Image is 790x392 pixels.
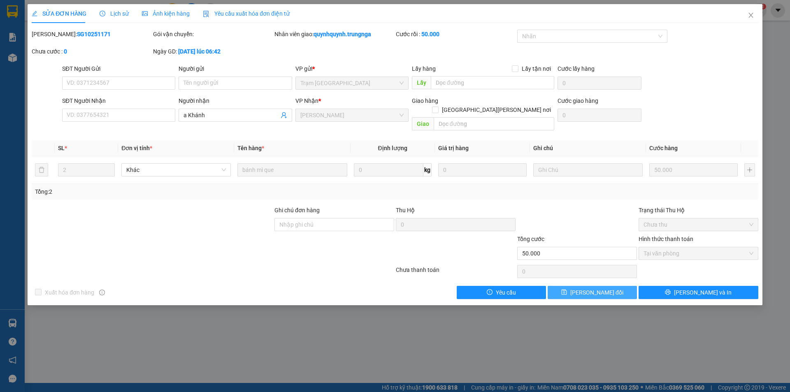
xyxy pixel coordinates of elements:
[457,286,546,299] button: exclamation-circleYêu cầu
[431,76,554,89] input: Dọc đường
[32,47,151,56] div: Chưa cước :
[35,163,48,176] button: delete
[178,48,221,55] b: [DATE] lúc 06:42
[396,207,415,213] span: Thu Hộ
[748,12,754,19] span: close
[644,247,753,260] span: Tại văn phòng
[35,187,305,196] div: Tổng: 2
[64,48,67,55] b: 0
[561,289,567,296] span: save
[530,140,646,156] th: Ghi chú
[517,236,544,242] span: Tổng cước
[300,77,404,89] span: Trạm Sài Gòn
[32,10,86,17] span: SỬA ĐƠN HÀNG
[396,30,516,39] div: Cước rồi :
[533,163,643,176] input: Ghi Chú
[438,145,469,151] span: Giá trị hàng
[274,30,394,39] div: Nhân viên giao:
[274,218,394,231] input: Ghi chú đơn hàng
[100,11,105,16] span: clock-circle
[649,145,678,151] span: Cước hàng
[300,109,404,121] span: Phan Thiết
[153,47,273,56] div: Ngày GD:
[100,10,129,17] span: Lịch sử
[548,286,637,299] button: save[PERSON_NAME] đổi
[649,163,738,176] input: 0
[237,163,347,176] input: VD: Bàn, Ghế
[639,206,758,215] div: Trạng thái Thu Hộ
[203,11,209,17] img: icon
[644,218,753,231] span: Chưa thu
[153,30,273,39] div: Gói vận chuyển:
[378,145,407,151] span: Định lượng
[739,4,762,27] button: Close
[42,288,98,297] span: Xuất hóa đơn hàng
[439,105,554,114] span: [GEOGRAPHIC_DATA][PERSON_NAME] nơi
[32,11,37,16] span: edit
[62,64,175,73] div: SĐT Người Gửi
[421,31,439,37] b: 50.000
[423,163,432,176] span: kg
[142,11,148,16] span: picture
[496,288,516,297] span: Yêu cầu
[438,163,527,176] input: 0
[274,207,320,213] label: Ghi chú đơn hàng
[558,77,641,90] input: Cước lấy hàng
[639,236,693,242] label: Hình thức thanh toán
[203,10,290,17] span: Yêu cầu xuất hóa đơn điện tử
[665,289,671,296] span: printer
[487,289,493,296] span: exclamation-circle
[395,265,516,280] div: Chưa thanh toán
[639,286,758,299] button: printer[PERSON_NAME] và In
[121,145,152,151] span: Đơn vị tính
[32,30,151,39] div: [PERSON_NAME]:
[179,96,292,105] div: Người nhận
[744,163,755,176] button: plus
[412,65,436,72] span: Lấy hàng
[99,290,105,295] span: info-circle
[295,64,409,73] div: VP gửi
[412,117,434,130] span: Giao
[126,164,226,176] span: Khác
[434,117,554,130] input: Dọc đường
[295,97,318,104] span: VP Nhận
[674,288,732,297] span: [PERSON_NAME] và In
[412,97,438,104] span: Giao hàng
[412,76,431,89] span: Lấy
[58,145,65,151] span: SL
[62,96,175,105] div: SĐT Người Nhận
[237,145,264,151] span: Tên hàng
[558,109,641,122] input: Cước giao hàng
[570,288,623,297] span: [PERSON_NAME] đổi
[281,112,287,118] span: user-add
[314,31,371,37] b: quynhquynh.trungnga
[518,64,554,73] span: Lấy tận nơi
[558,97,598,104] label: Cước giao hàng
[179,64,292,73] div: Người gửi
[77,31,111,37] b: SG10251171
[558,65,595,72] label: Cước lấy hàng
[142,10,190,17] span: Ảnh kiện hàng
